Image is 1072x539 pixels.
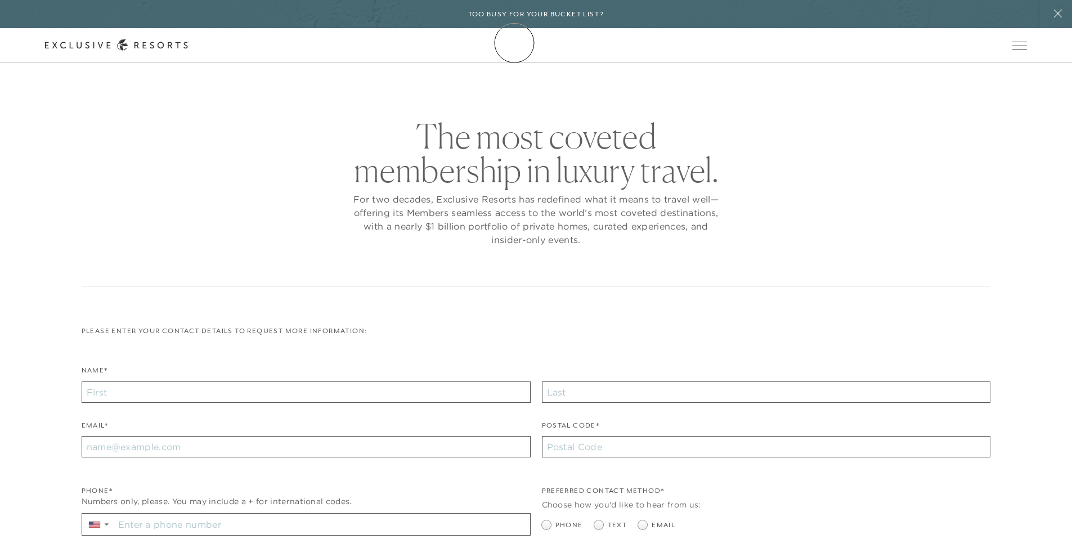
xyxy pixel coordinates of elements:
legend: Preferred Contact Method* [542,486,665,502]
h2: The most coveted membership in luxury travel. [351,119,722,187]
span: ▼ [103,521,110,528]
p: Please enter your contact details to request more information: [82,326,991,336]
input: name@example.com [82,436,531,457]
span: Phone [555,520,583,531]
input: Last [542,381,991,403]
input: Enter a phone number [114,514,530,535]
label: Email* [82,420,108,437]
span: Text [608,520,627,531]
span: Email [652,520,675,531]
p: For two decades, Exclusive Resorts has redefined what it means to travel well—offering its Member... [351,192,722,246]
div: Numbers only, please. You may include a + for international codes. [82,496,531,507]
div: Phone* [82,486,531,496]
div: Country Code Selector [82,514,114,535]
input: First [82,381,531,403]
input: Postal Code [542,436,991,457]
h6: Too busy for your bucket list? [468,9,604,20]
iframe: Qualified Messenger [1061,528,1072,539]
button: Open navigation [1012,42,1027,50]
label: Postal Code* [542,420,600,437]
label: Name* [82,365,108,381]
div: Choose how you'd like to hear from us: [542,499,991,511]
